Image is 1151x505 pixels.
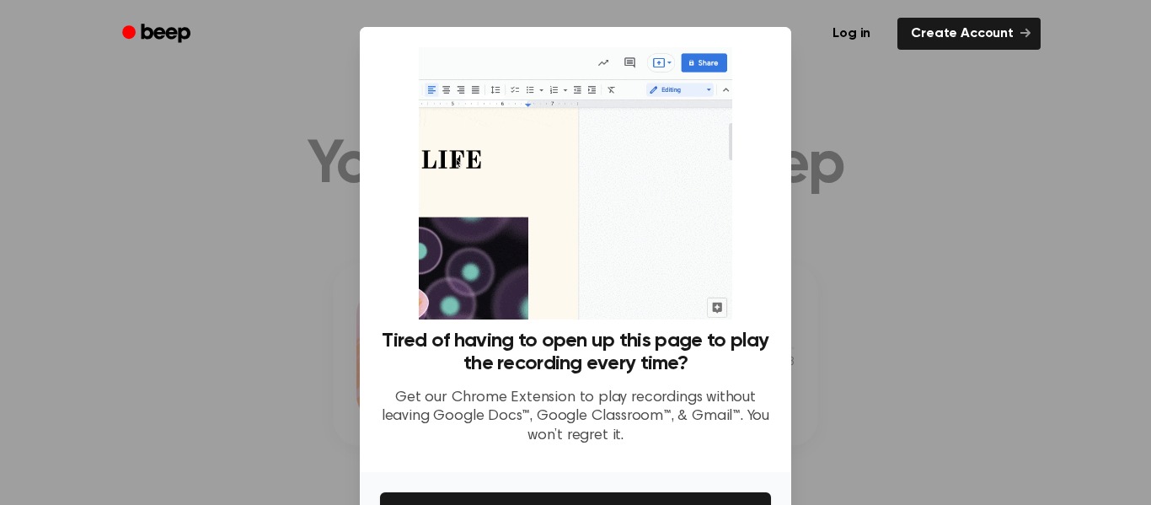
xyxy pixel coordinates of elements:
[110,18,206,51] a: Beep
[380,330,771,375] h3: Tired of having to open up this page to play the recording every time?
[816,14,887,53] a: Log in
[380,389,771,446] p: Get our Chrome Extension to play recordings without leaving Google Docs™, Google Classroom™, & Gm...
[897,18,1041,50] a: Create Account
[419,47,731,320] img: Beep extension in action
